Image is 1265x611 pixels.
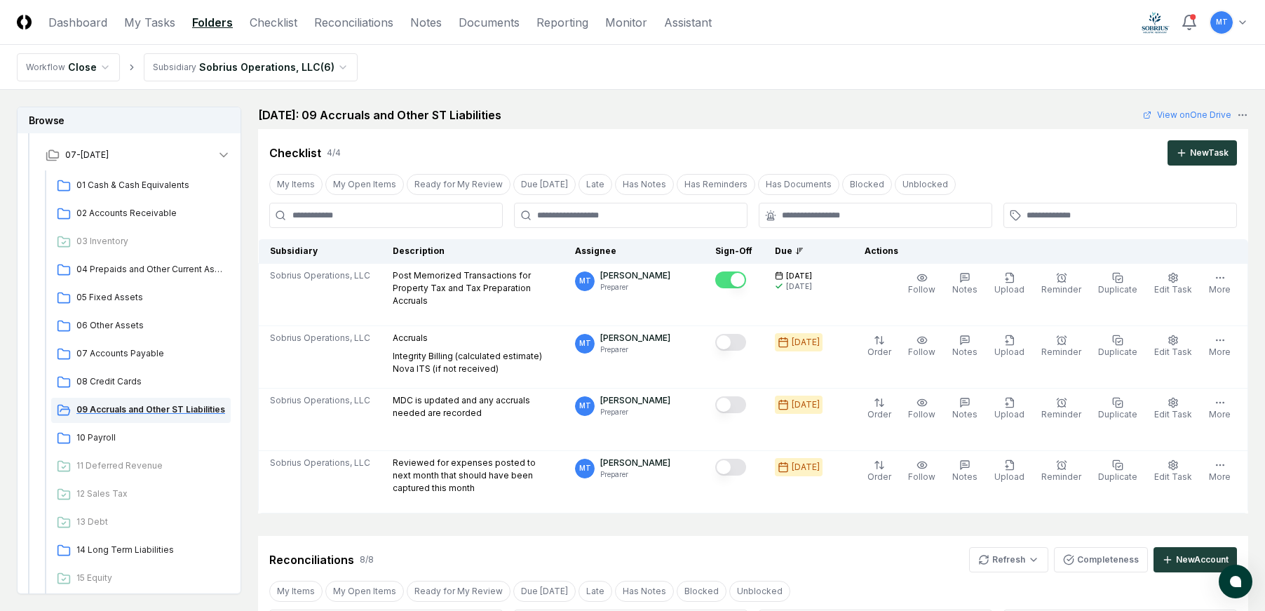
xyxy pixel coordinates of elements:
div: Checklist [269,145,321,161]
button: Unblocked [895,174,956,195]
button: Unblocked [729,581,790,602]
button: Refresh [969,547,1048,572]
button: Mark complete [715,334,746,351]
span: 02 Accounts Receivable [76,207,225,220]
button: Upload [992,269,1027,299]
button: My Open Items [325,581,404,602]
span: Order [867,347,891,357]
span: Duplicate [1098,409,1137,419]
button: Duplicate [1095,394,1140,424]
nav: breadcrumb [17,53,358,81]
span: Edit Task [1154,471,1192,482]
span: 10 Payroll [76,431,225,444]
a: Documents [459,14,520,31]
span: 05 Fixed Assets [76,291,225,304]
button: Ready for My Review [407,174,510,195]
a: 06 Other Assets [51,314,231,339]
div: New Task [1190,147,1229,159]
p: Preparer [600,344,670,355]
a: Assistant [664,14,712,31]
button: Mark complete [715,271,746,288]
button: Ready for My Review [407,581,510,602]
button: Blocked [842,174,892,195]
button: NewTask [1168,140,1237,166]
button: More [1206,457,1233,486]
span: Edit Task [1154,284,1192,295]
button: Has Documents [758,174,839,195]
button: Reminder [1039,332,1084,361]
span: Notes [952,409,977,419]
a: 15 Equity [51,566,231,591]
a: 11 Deferred Revenue [51,454,231,479]
button: Duplicate [1095,332,1140,361]
button: Late [579,174,612,195]
span: Notes [952,471,977,482]
p: MDC is updated and any accruals needed are recorded [393,394,553,419]
div: 4 / 4 [327,147,341,159]
button: Reminder [1039,269,1084,299]
span: Upload [994,347,1024,357]
button: Follow [905,332,938,361]
div: 8 / 8 [360,553,374,566]
button: Upload [992,332,1027,361]
button: atlas-launcher [1219,565,1252,598]
a: 12 Sales Tax [51,482,231,507]
div: New Account [1176,553,1229,566]
span: 07-[DATE] [65,149,109,161]
a: Checklist [250,14,297,31]
a: 13 Debt [51,510,231,535]
p: [PERSON_NAME] [600,269,670,282]
button: Follow [905,394,938,424]
a: 10 Payroll [51,426,231,451]
span: Reminder [1041,471,1081,482]
span: Duplicate [1098,471,1137,482]
a: 05 Fixed Assets [51,286,231,311]
span: Edit Task [1154,409,1192,419]
span: Follow [908,347,935,357]
span: Upload [994,409,1024,419]
span: [DATE] [786,271,812,281]
span: Reminder [1041,347,1081,357]
div: Subsidiary [153,61,196,74]
span: Upload [994,471,1024,482]
button: Late [579,581,612,602]
button: Edit Task [1151,394,1195,424]
div: Due [775,245,831,257]
a: 01 Cash & Cash Equivalents [51,173,231,199]
a: Reconciliations [314,14,393,31]
p: Accruals [393,332,542,344]
div: [DATE] [786,281,812,292]
span: Sobrius Operations, LLC [270,394,370,407]
button: Duplicate [1095,457,1140,486]
button: Follow [905,457,938,486]
a: 04 Prepaids and Other Current Assets [51,257,231,283]
button: Upload [992,394,1027,424]
button: My Items [269,581,323,602]
p: Integrity Billing (calculated estimate) Nova ITS (if not received) [393,350,542,375]
th: Sign-Off [704,239,764,264]
span: Sobrius Operations, LLC [270,457,370,469]
button: Has Notes [615,581,674,602]
button: Notes [949,457,980,486]
span: 01 Cash & Cash Equivalents [76,179,225,192]
img: Sobrius logo [1142,11,1170,34]
div: Reconciliations [269,551,354,568]
a: 14 Long Term Liabilities [51,538,231,563]
p: Reviewed for expenses posted to next month that should have been captured this month [393,457,553,495]
button: Reminder [1039,394,1084,424]
div: Actions [853,245,1237,257]
span: Duplicate [1098,284,1137,295]
span: Follow [908,471,935,482]
a: Dashboard [48,14,107,31]
span: 11 Deferred Revenue [76,459,225,472]
a: Reporting [536,14,588,31]
span: 09 Accruals and Other ST Liabilities [76,403,225,416]
button: Completeness [1054,547,1148,572]
a: View onOne Drive [1143,109,1231,121]
div: [DATE] [792,461,820,474]
button: Edit Task [1151,332,1195,361]
span: MT [579,338,591,349]
span: Sobrius Operations, LLC [270,269,370,282]
a: My Tasks [124,14,175,31]
p: Preparer [600,407,670,417]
